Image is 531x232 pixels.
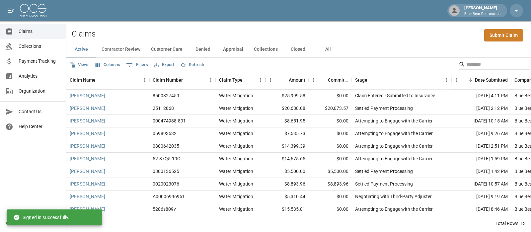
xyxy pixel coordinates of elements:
[70,117,105,124] a: [PERSON_NAME]
[466,75,475,85] button: Sort
[13,211,69,223] div: Signed in successfully.
[219,117,253,124] div: Water Mitigation
[96,75,105,85] button: Sort
[289,71,305,89] div: Amount
[265,165,309,178] div: $5,500.00
[20,4,46,17] img: ocs-logo-white-transparent.png
[309,140,352,153] div: $0.00
[153,130,177,137] div: 059893532
[451,153,511,165] div: [DATE] 1:59 PM
[19,73,61,80] span: Analytics
[70,168,105,175] a: [PERSON_NAME]
[183,75,192,85] button: Sort
[219,143,253,149] div: Water Mitigation
[153,193,185,200] div: A00006996951
[66,41,531,57] div: dynamic tabs
[309,153,352,165] div: $0.00
[153,168,179,175] div: 0800136525
[464,11,500,17] p: Blue Bear Restoration
[219,155,253,162] div: Water Mitigation
[352,71,451,89] div: Stage
[319,75,328,85] button: Sort
[355,117,433,124] div: Attempting to Engage with the Carrier
[66,71,149,89] div: Claim Name
[265,191,309,203] div: $5,310.44
[484,29,523,41] a: Submit Claim
[265,90,309,102] div: $25,999.58
[309,75,319,85] button: Menu
[265,127,309,140] div: $7,535.73
[265,203,309,216] div: $15,535.81
[256,75,265,85] button: Menu
[243,75,252,85] button: Sort
[279,75,289,85] button: Sort
[309,165,352,178] div: $5,500.00
[188,41,218,57] button: Denied
[70,71,96,89] div: Claim Name
[19,108,61,115] span: Contact Us
[451,71,511,89] div: Date Submitted
[265,102,309,115] div: $20,688.08
[355,130,433,137] div: Attempting to Engage with the Carrier
[451,102,511,115] div: [DATE] 2:12 PM
[70,206,105,212] a: [PERSON_NAME]
[249,41,283,57] button: Collections
[265,140,309,153] div: $14,399.39
[355,71,367,89] div: Stage
[313,41,343,57] button: All
[451,178,511,191] div: [DATE] 10:57 AM
[219,71,243,89] div: Claim Type
[19,123,61,130] span: Help Center
[451,127,511,140] div: [DATE] 9:26 AM
[124,60,150,70] button: Show filters
[451,140,511,153] div: [DATE] 2:51 PM
[475,71,508,89] div: Date Submitted
[309,178,352,191] div: $8,893.96
[19,28,61,35] span: Claims
[451,75,461,85] button: Menu
[70,105,105,112] a: [PERSON_NAME]
[219,168,253,175] div: Water Mitigation
[94,60,122,70] button: Select columns
[265,115,309,127] div: $8,651.95
[441,75,451,85] button: Menu
[153,117,186,124] div: 000474988-801
[152,60,176,70] button: Export
[355,181,413,187] div: Settled Payment Processing
[451,90,511,102] div: [DATE] 4:11 PM
[68,60,91,70] button: Views
[459,59,530,71] div: Search
[451,115,511,127] div: [DATE] 10:15 AM
[219,92,253,99] div: Water Mitigation
[309,90,352,102] div: $0.00
[265,71,309,89] div: Amount
[219,105,253,112] div: Water Mitigation
[355,193,432,200] div: Negotiating with Third-Party Adjuster
[70,181,105,187] a: [PERSON_NAME]
[451,191,511,203] div: [DATE] 9:19 AM
[179,60,206,70] button: Refresh
[70,130,105,137] a: [PERSON_NAME]
[219,193,253,200] div: Water Mitigation
[70,155,105,162] a: [PERSON_NAME]
[153,155,180,162] div: 52-87Q5-19C
[451,165,511,178] div: [DATE] 1:42 PM
[451,203,511,216] div: [DATE] 8:46 AM
[265,75,275,85] button: Menu
[19,88,61,95] span: Organization
[6,220,60,226] div: © 2025 One Claim Solution
[96,41,146,57] button: Contractor Review
[70,143,105,149] a: [PERSON_NAME]
[355,206,433,212] div: Attempting to Engage with the Carrier
[70,92,105,99] a: [PERSON_NAME]
[216,71,265,89] div: Claim Type
[4,4,17,17] button: open drawer
[146,41,188,57] button: Customer Care
[153,92,179,99] div: 8500827459
[153,143,179,149] div: 0800642035
[139,75,149,85] button: Menu
[462,5,503,17] div: [PERSON_NAME]
[72,29,96,39] h2: Claims
[219,181,253,187] div: Water Mitigation
[19,43,61,50] span: Collections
